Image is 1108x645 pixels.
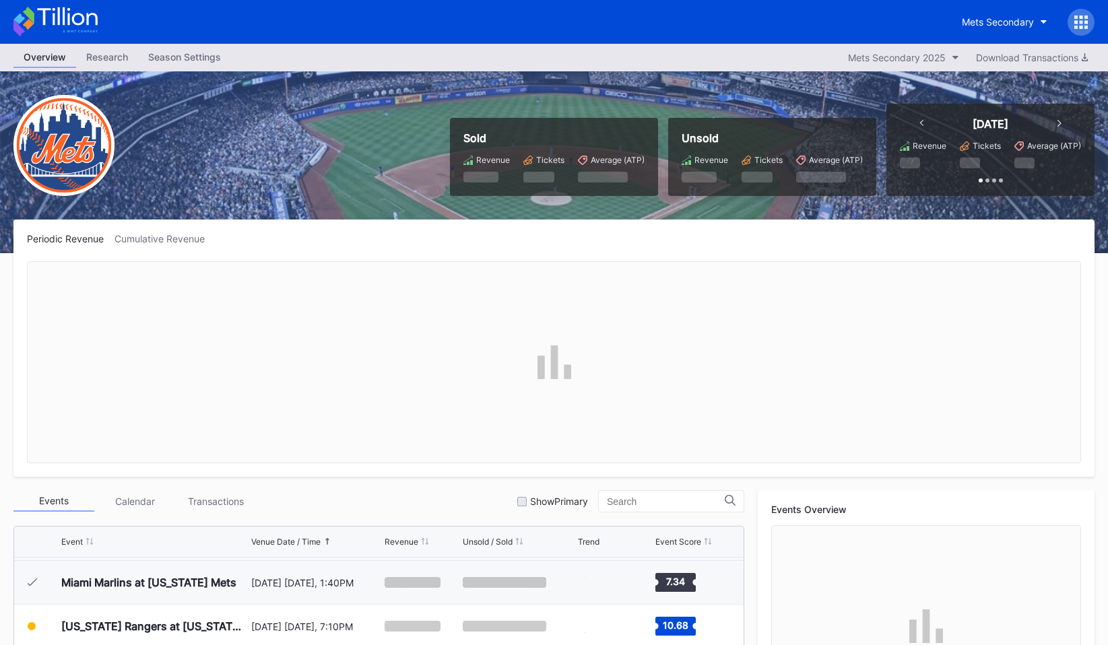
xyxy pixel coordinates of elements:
svg: Chart title [578,566,618,599]
div: Tickets [754,155,783,165]
div: Mets Secondary [962,16,1034,28]
div: Events Overview [771,504,1081,515]
div: Tickets [536,155,564,165]
div: Season Settings [138,47,231,67]
a: Season Settings [138,47,231,68]
div: Transactions [175,491,256,512]
div: Revenue [385,537,418,547]
div: Event Score [655,537,701,547]
div: Revenue [913,141,946,151]
button: Mets Secondary [952,9,1057,34]
div: Event [61,537,83,547]
input: Search [607,496,725,507]
a: Research [76,47,138,68]
text: 10.68 [663,619,688,631]
div: [US_STATE] Rangers at [US_STATE] Mets [61,619,248,633]
div: Events [13,491,94,512]
div: [DATE] [DATE], 7:10PM [251,621,382,632]
div: Periodic Revenue [27,233,115,244]
div: Unsold [682,131,863,145]
div: Calendar [94,491,175,512]
div: Revenue [694,155,728,165]
button: Download Transactions [969,48,1095,67]
div: Cumulative Revenue [115,233,216,244]
div: Show Primary [530,496,588,507]
div: Revenue [476,155,510,165]
div: Mets Secondary 2025 [848,52,946,63]
div: Download Transactions [976,52,1088,63]
text: 7.34 [666,576,685,587]
div: Average (ATP) [591,155,645,165]
div: Miami Marlins at [US_STATE] Mets [61,576,236,589]
div: [DATE] [DATE], 1:40PM [251,577,382,588]
div: Trend [578,537,599,547]
div: Tickets [973,141,1001,151]
button: Mets Secondary 2025 [841,48,966,67]
div: [DATE] [973,117,1008,131]
div: Average (ATP) [809,155,863,165]
div: Average (ATP) [1027,141,1081,151]
img: New-York-Mets-Transparent.png [13,95,115,196]
svg: Chart title [578,609,618,643]
div: Sold [463,131,645,145]
div: Research [76,47,138,67]
a: Overview [13,47,76,68]
div: Venue Date / Time [251,537,321,547]
div: Unsold / Sold [463,537,513,547]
